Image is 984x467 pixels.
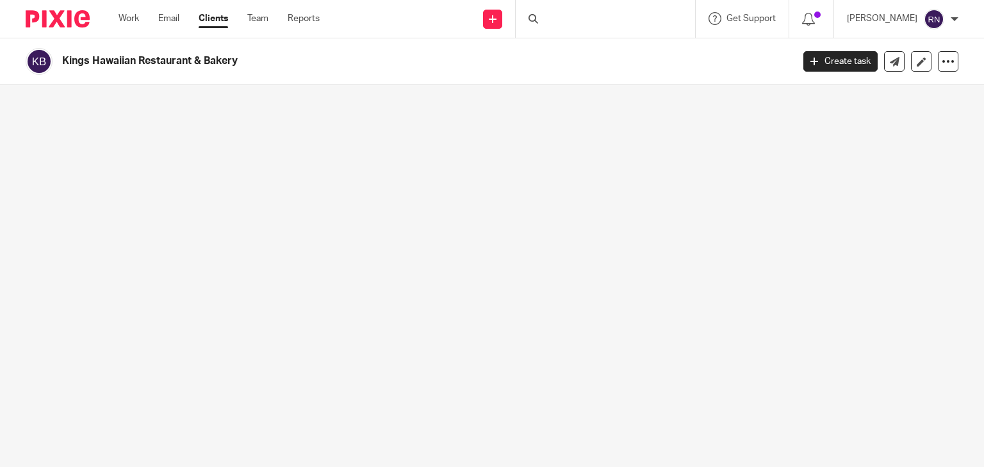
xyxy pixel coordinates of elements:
a: Team [247,12,268,25]
span: Get Support [726,14,776,23]
a: Reports [288,12,320,25]
img: svg%3E [924,9,944,29]
img: Pixie [26,10,90,28]
a: Create task [803,51,878,72]
p: [PERSON_NAME] [847,12,917,25]
h2: Kings Hawaiian Restaurant & Bakery [62,54,640,68]
a: Email [158,12,179,25]
a: Work [119,12,139,25]
a: Clients [199,12,228,25]
img: svg%3E [26,48,53,75]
